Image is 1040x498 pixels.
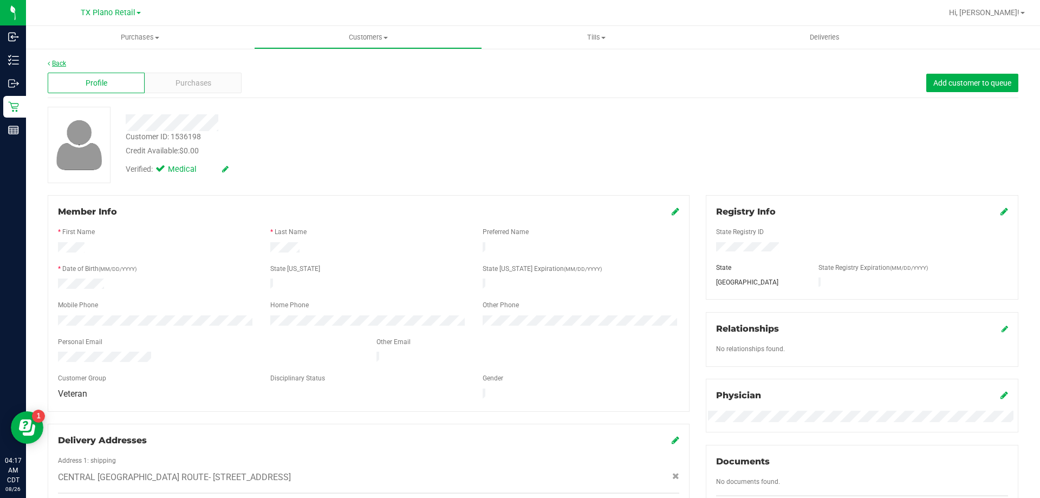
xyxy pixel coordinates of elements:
[376,337,411,347] label: Other Email
[86,77,107,89] span: Profile
[99,266,136,272] span: (MM/DD/YYYY)
[795,33,854,42] span: Deliveries
[716,324,779,334] span: Relationships
[126,145,603,157] div: Credit Available:
[270,300,309,310] label: Home Phone
[8,31,19,42] inline-svg: Inbound
[62,264,136,274] label: Date of Birth
[32,410,45,423] iframe: Resource center unread badge
[58,206,117,217] span: Member Info
[254,26,482,49] a: Customers
[716,456,770,467] span: Documents
[270,373,325,383] label: Disciplinary Status
[8,125,19,135] inline-svg: Reports
[949,8,1019,17] span: Hi, [PERSON_NAME]!
[255,33,482,42] span: Customers
[926,74,1018,92] button: Add customer to queue
[270,264,320,274] label: State [US_STATE]
[58,435,147,445] span: Delivery Addresses
[716,390,761,400] span: Physician
[483,33,710,42] span: Tills
[483,264,602,274] label: State [US_STATE] Expiration
[708,277,811,287] div: [GEOGRAPHIC_DATA]
[8,55,19,66] inline-svg: Inventory
[708,263,811,273] div: State
[58,337,102,347] label: Personal Email
[58,373,106,383] label: Customer Group
[482,26,710,49] a: Tills
[48,60,66,67] a: Back
[933,79,1011,87] span: Add customer to queue
[126,131,201,143] div: Customer ID: 1536198
[483,373,503,383] label: Gender
[483,300,519,310] label: Other Phone
[716,227,764,237] label: State Registry ID
[126,164,229,176] div: Verified:
[81,8,135,17] span: TX Plano Retail
[8,101,19,112] inline-svg: Retail
[711,26,939,49] a: Deliveries
[275,227,307,237] label: Last Name
[175,77,211,89] span: Purchases
[8,78,19,89] inline-svg: Outbound
[58,389,87,399] span: Veteran
[27,33,253,42] span: Purchases
[818,263,928,273] label: State Registry Expiration
[11,411,43,444] iframe: Resource center
[168,164,211,176] span: Medical
[58,300,98,310] label: Mobile Phone
[51,117,108,173] img: user-icon.png
[716,206,776,217] span: Registry Info
[5,456,21,485] p: 04:17 AM CDT
[890,265,928,271] span: (MM/DD/YYYY)
[5,485,21,493] p: 08/26
[179,146,199,155] span: $0.00
[58,471,291,484] span: CENTRAL [GEOGRAPHIC_DATA] ROUTE- [STREET_ADDRESS]
[483,227,529,237] label: Preferred Name
[26,26,254,49] a: Purchases
[716,344,785,354] label: No relationships found.
[62,227,95,237] label: First Name
[716,478,780,486] span: No documents found.
[58,456,116,465] label: Address 1: shipping
[564,266,602,272] span: (MM/DD/YYYY)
